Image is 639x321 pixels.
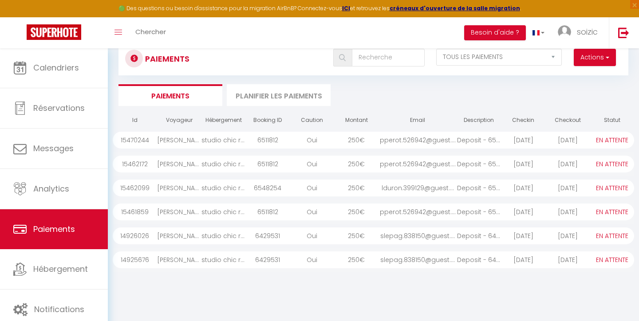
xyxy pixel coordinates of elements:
div: Deposit - 6511812 - ... [457,132,501,149]
div: Oui [290,132,334,149]
div: Oui [290,156,334,172]
div: [DATE] [501,227,545,244]
th: Description [457,113,501,128]
a: ... soizic [551,17,609,48]
div: 14926026 [113,227,157,244]
div: 250 [334,251,379,268]
div: Oui [290,180,334,196]
div: pperot.526942@guest.... [379,204,457,220]
div: studio chic redécoré wifi-180chaines tv-parking [201,180,246,196]
span: € [359,136,365,145]
th: Hébergement [201,113,246,128]
th: Checkin [501,113,545,128]
div: [DATE] [545,227,590,244]
div: [DATE] [545,204,590,220]
a: ICI [342,4,350,12]
th: Statut [590,113,634,128]
div: [PERSON_NAME] [157,180,201,196]
button: Actions [574,49,616,67]
th: Email [379,113,457,128]
div: [PERSON_NAME] [157,204,201,220]
li: Paiements [118,84,222,106]
div: [DATE] [501,204,545,220]
div: 6511812 [246,204,290,220]
div: Deposit - 6548254 - ... [457,180,501,196]
div: slepag.838150@guest.... [379,227,457,244]
div: studio chic redécoré wifi-180chaines tv-parking [201,156,246,172]
div: [PERSON_NAME] [157,227,201,244]
span: Hébergement [33,263,88,274]
th: Caution [290,113,334,128]
div: 250 [334,132,379,149]
div: slepag.838150@guest.... [379,251,457,268]
li: Planifier les paiements [227,84,331,106]
span: € [359,160,365,168]
div: 15461859 [113,204,157,220]
button: Ouvrir le widget de chat LiveChat [7,4,34,30]
th: Montant [334,113,379,128]
div: studio chic redécoré wifi-180chaines tv-parking [201,227,246,244]
div: [PERSON_NAME] [157,132,201,149]
div: Oui [290,227,334,244]
th: Voyageur [157,113,201,128]
div: 14925676 [113,251,157,268]
div: Oui [290,204,334,220]
div: [DATE] [545,156,590,172]
span: Paiements [33,223,75,235]
th: Id [113,113,157,128]
span: Messages [33,143,74,154]
div: 15470244 [113,132,157,149]
span: Réservations [33,102,85,114]
a: Chercher [129,17,173,48]
img: logout [618,27,629,38]
span: Analytics [33,183,69,194]
div: [DATE] [545,132,590,149]
a: créneaux d'ouverture de la salle migration [390,4,520,12]
div: 250 [334,156,379,172]
div: 6548254 [246,180,290,196]
div: 6511812 [246,132,290,149]
span: € [359,231,365,240]
th: Booking ID [246,113,290,128]
div: studio chic redécoré wifi-180chaines tv-parking [201,204,246,220]
div: Deposit - 6429531 - ... [457,251,501,268]
div: studio chic redécoré wifi-180chaines tv-parking [201,132,246,149]
div: 15462172 [113,156,157,172]
div: 250 [334,227,379,244]
div: lduron.399129@guest.... [379,180,457,196]
div: Deposit - 6429531 - ... [457,227,501,244]
img: Super Booking [27,24,81,40]
div: [DATE] [501,251,545,268]
span: € [359,207,365,216]
button: Besoin d'aide ? [464,25,526,40]
span: € [359,184,365,192]
h3: Paiements [145,49,189,69]
div: [DATE] [501,180,545,196]
div: pperot.526942@guest.... [379,132,457,149]
span: Calendriers [33,62,79,73]
div: Deposit - 6511812 - ... [457,156,501,172]
div: [DATE] [501,132,545,149]
span: Notifications [34,304,84,315]
img: ... [558,25,571,39]
div: Deposit - 6511812 - ... [457,204,501,220]
span: soizic [577,26,598,37]
div: [PERSON_NAME] [157,251,201,268]
div: [DATE] [545,251,590,268]
span: Chercher [135,27,166,36]
div: [DATE] [545,180,590,196]
th: Checkout [545,113,590,128]
div: 6429531 [246,227,290,244]
input: Recherche [352,49,425,67]
div: 250 [334,204,379,220]
span: € [359,255,365,264]
div: [DATE] [501,156,545,172]
div: [PERSON_NAME] [157,156,201,172]
div: studio chic redécoré wifi-180chaines tv-parking [201,251,246,268]
div: pperot.526942@guest.... [379,156,457,172]
div: 15462099 [113,180,157,196]
div: Oui [290,251,334,268]
div: 6429531 [246,251,290,268]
